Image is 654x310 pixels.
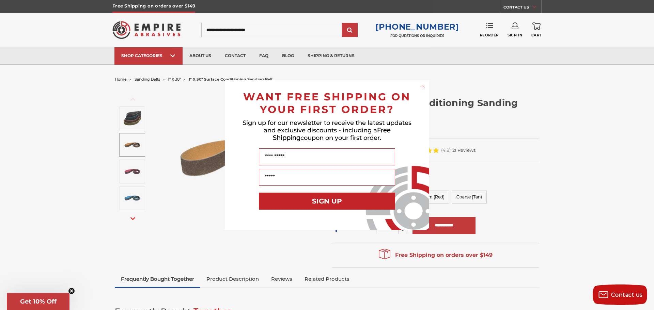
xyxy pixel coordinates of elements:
[420,83,426,90] button: Close dialog
[593,284,647,305] button: Contact us
[273,127,391,142] span: Free Shipping
[243,119,411,142] span: Sign up for our newsletter to receive the latest updates and exclusive discounts - including a co...
[243,91,411,116] span: WANT FREE SHIPPING ON YOUR FIRST ORDER?
[611,292,643,298] span: Contact us
[259,193,395,210] button: SIGN UP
